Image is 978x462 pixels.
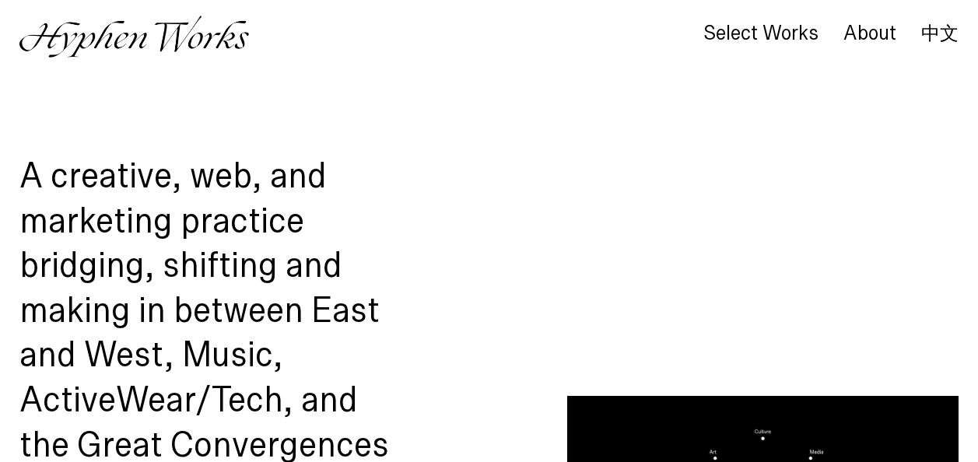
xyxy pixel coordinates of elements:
img: Hyphen Works [19,16,249,58]
a: Select Works [703,26,819,43]
div: About [843,23,896,44]
a: 中文 [921,25,959,42]
div: Select Works [703,23,819,44]
a: About [843,26,896,43]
